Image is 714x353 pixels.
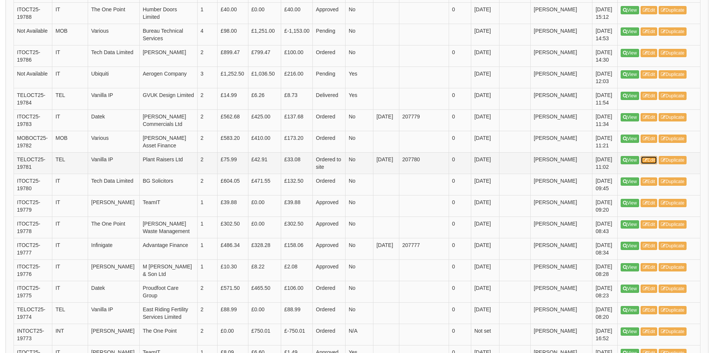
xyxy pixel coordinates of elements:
td: No [346,24,373,45]
td: £604.05 [218,174,248,195]
a: Edit [641,113,658,121]
td: 0 [449,88,471,110]
a: View [621,27,639,36]
td: No [346,260,373,281]
td: £471.55 [248,174,281,195]
td: TELOCT25-19784 [14,88,52,110]
td: IT [52,217,88,238]
td: Pending [313,24,346,45]
td: Ordered [313,174,346,195]
a: Edit [641,135,658,143]
td: [PERSON_NAME] [531,281,592,303]
td: [DATE] [471,303,499,324]
td: IT [52,281,88,303]
td: INT [52,324,88,345]
td: [PERSON_NAME] [531,24,592,45]
td: 0 [449,3,471,24]
td: [DATE] [471,195,499,217]
td: Vanilla IP [88,153,140,174]
td: [DATE] 08:34 [592,238,618,260]
td: 2 [197,88,218,110]
td: £158.06 [281,238,313,260]
td: 1 [197,3,218,24]
td: ITOCT25-19786 [14,45,52,67]
td: £328.28 [248,238,281,260]
td: Proudfoot Care Group [140,281,198,303]
td: £216.00 [281,67,313,88]
td: £1,251.00 [248,24,281,45]
a: Edit [641,6,658,14]
td: 0 [449,238,471,260]
td: No [346,238,373,260]
td: [PERSON_NAME] [531,174,592,195]
td: IT [52,260,88,281]
td: TEL [52,88,88,110]
td: M [PERSON_NAME] & Son Ltd [140,260,198,281]
td: [DATE] [471,24,499,45]
td: IT [52,238,88,260]
td: MOB [52,24,88,45]
td: 207780 [399,153,449,174]
td: Tech Data Limited [88,174,140,195]
td: £106.00 [281,281,313,303]
td: 0 [449,131,471,153]
td: £302.50 [281,217,313,238]
td: No [346,195,373,217]
td: £799.47 [248,45,281,67]
td: [PERSON_NAME] [531,131,592,153]
a: View [621,92,639,100]
td: £410.00 [248,131,281,153]
td: £88.99 [281,303,313,324]
td: £39.88 [281,195,313,217]
td: [DATE] 08:23 [592,281,618,303]
td: Ordered [313,324,346,345]
td: MOBOCT25-19782 [14,131,52,153]
a: View [621,49,639,57]
td: Datek [88,281,140,303]
td: INTOCT25-19773 [14,324,52,345]
td: IT [52,110,88,131]
td: [PERSON_NAME] [531,3,592,24]
td: [DATE] 09:20 [592,195,618,217]
td: £98.00 [218,24,248,45]
a: View [621,285,639,293]
td: Plant Raisers Ltd [140,153,198,174]
td: £42.91 [248,153,281,174]
td: 0 [449,281,471,303]
td: [PERSON_NAME] [531,238,592,260]
a: Duplicate [659,113,687,121]
td: £132.50 [281,174,313,195]
td: [DATE] [373,238,399,260]
td: £0.00 [248,303,281,324]
a: Duplicate [659,135,687,143]
td: [DATE] 14:30 [592,45,618,67]
td: Infinigate [88,238,140,260]
td: Ordered [313,281,346,303]
td: GVUK Design Limited [140,88,198,110]
td: £0.00 [248,3,281,24]
td: 2 [197,303,218,324]
td: £0.00 [248,195,281,217]
td: £1,252.50 [218,67,248,88]
td: ITOCT25-19775 [14,281,52,303]
td: Approved [313,195,346,217]
td: ITOCT25-19788 [14,3,52,24]
td: Approved [313,217,346,238]
td: No [346,217,373,238]
a: Duplicate [659,49,687,57]
td: [PERSON_NAME] [531,217,592,238]
td: East Riding Fertility Services Limited [140,303,198,324]
td: No [346,153,373,174]
td: [PERSON_NAME] [531,260,592,281]
td: N/A [346,324,373,345]
td: £562.68 [218,110,248,131]
td: 0 [449,324,471,345]
a: View [621,177,639,186]
td: The One Point [140,324,198,345]
td: [DATE] [471,217,499,238]
td: Tech Data Limited [88,45,140,67]
td: £486.34 [218,238,248,260]
td: Approved [313,260,346,281]
td: [DATE] 08:43 [592,217,618,238]
td: £899.47 [218,45,248,67]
